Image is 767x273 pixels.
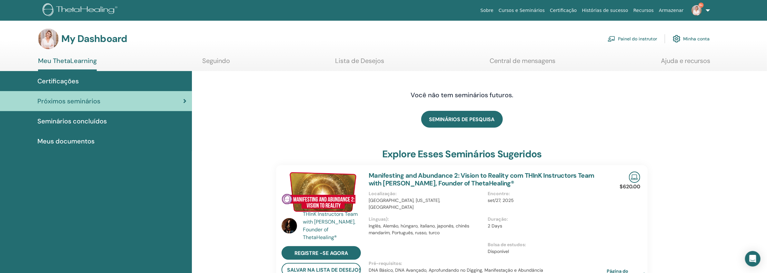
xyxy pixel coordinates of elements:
a: Armazenar [656,5,686,16]
a: SEMINÁRIOS DE PESQUISA [421,111,503,128]
p: 2 Days [488,223,603,229]
div: Open Intercom Messenger [745,251,761,267]
h4: Você não tem seminários futuros. [360,91,563,99]
img: default.jpg [38,28,59,49]
a: Certificação [547,5,579,16]
img: logo.png [43,3,120,18]
a: Sobre [478,5,496,16]
img: default.jpg [692,5,702,16]
p: Bolsa de estudos : [488,241,603,248]
a: Central de mensagens [490,57,555,69]
p: Localização : [369,190,484,197]
p: $620.00 [620,183,640,191]
p: Pré-requisitos : [369,260,607,267]
a: Painel do instrutor [608,32,657,46]
img: Live Online Seminar [629,172,640,183]
p: Línguas) : [369,216,484,223]
span: Próximos seminários [37,96,100,106]
h3: My Dashboard [61,33,127,45]
a: Recursos [631,5,656,16]
a: Meu ThetaLearning [38,57,97,71]
span: Registre -se agora [294,250,348,257]
a: Minha conta [673,32,710,46]
p: Disponível [488,248,603,255]
p: Duração : [488,216,603,223]
span: Certificações [37,76,79,86]
img: chalkboard-teacher.svg [608,36,615,42]
a: Histórias de sucesso [580,5,631,16]
span: SEMINÁRIOS DE PESQUISA [429,116,495,123]
a: Ajuda e recursos [661,57,710,69]
span: Seminários concluídos [37,116,107,126]
span: 9+ [699,3,704,8]
p: set/27, 2025 [488,197,603,204]
a: Seguindo [202,57,230,69]
a: Registre -se agora [282,246,361,260]
img: default.jpg [282,218,297,234]
img: Manifesting and Abundance 2: Vision to Reality [282,172,361,212]
p: Encontro : [488,190,603,197]
a: Lista de Desejos [335,57,384,69]
p: Inglês, Alemão, húngaro, italiano, japonês, chinês mandarim, Português, russo, turco [369,223,484,236]
a: Cursos e Seminários [496,5,547,16]
span: Meus documentos [37,136,95,146]
p: [GEOGRAPHIC_DATA], [US_STATE], [GEOGRAPHIC_DATA] [369,197,484,211]
a: Manifesting and Abundance 2: Vision to Reality com THInK Instructors Team with [PERSON_NAME], Fou... [369,171,594,187]
a: THInK Instructors Team with [PERSON_NAME], Founder of ThetaHealing® [303,210,363,241]
img: cog.svg [673,33,681,44]
h3: Explore esses seminários sugeridos [382,148,542,160]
